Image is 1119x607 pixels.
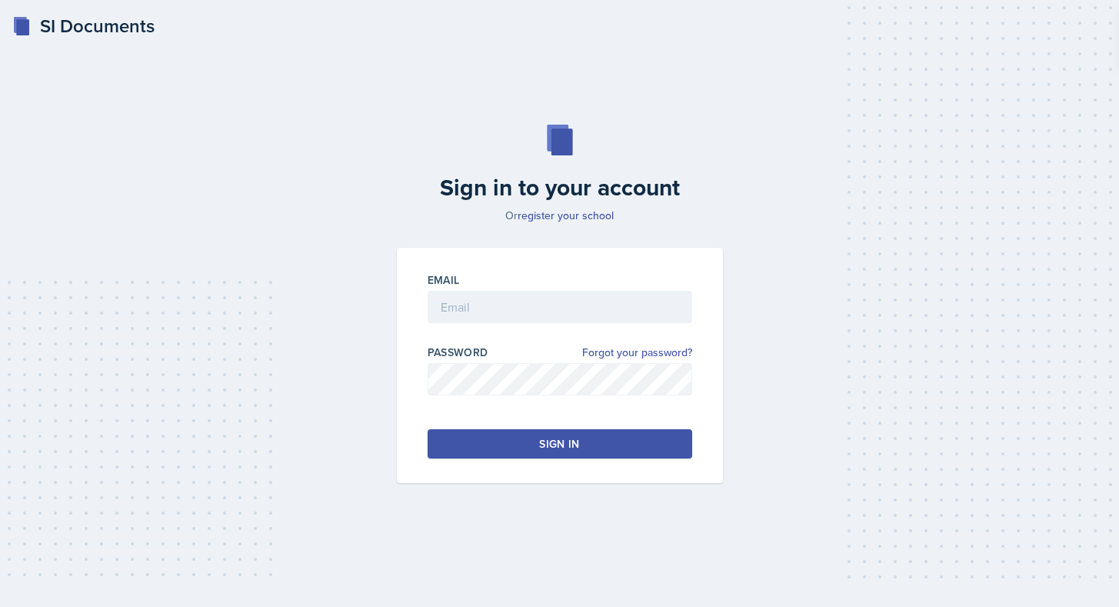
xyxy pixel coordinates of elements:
[12,12,155,40] a: SI Documents
[582,345,692,361] a: Forgot your password?
[428,429,692,459] button: Sign in
[539,436,579,452] div: Sign in
[388,174,732,202] h2: Sign in to your account
[428,345,488,360] label: Password
[428,291,692,323] input: Email
[388,208,732,223] p: Or
[518,208,614,223] a: register your school
[428,272,460,288] label: Email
